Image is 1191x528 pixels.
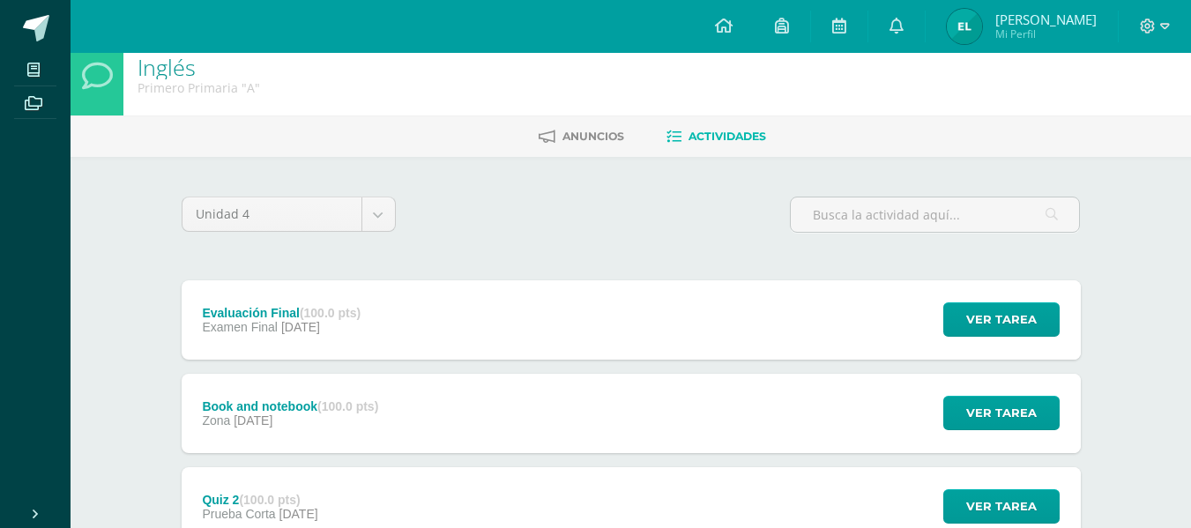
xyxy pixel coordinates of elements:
div: Primero Primaria 'A' [138,79,260,96]
a: Actividades [666,123,766,151]
a: Inglés [138,52,196,82]
span: Examen Final [202,320,278,334]
div: Book and notebook [202,399,378,413]
strong: (100.0 pts) [317,399,378,413]
span: Ver tarea [966,397,1037,429]
strong: (100.0 pts) [239,493,300,507]
span: Prueba Corta [202,507,275,521]
span: Unidad 4 [196,197,348,231]
a: Unidad 4 [182,197,395,231]
span: Ver tarea [966,303,1037,336]
button: Ver tarea [943,396,1060,430]
div: Evaluación Final [202,306,361,320]
span: Ver tarea [966,490,1037,523]
span: Mi Perfil [995,26,1097,41]
span: Zona [202,413,230,428]
span: [PERSON_NAME] [995,11,1097,28]
img: 42d2323119aeeb6b1028903010d0e364.png [947,9,982,44]
a: Anuncios [539,123,624,151]
strong: (100.0 pts) [300,306,361,320]
div: Quiz 2 [202,493,317,507]
button: Ver tarea [943,489,1060,524]
span: [DATE] [281,320,320,334]
span: [DATE] [234,413,272,428]
span: [DATE] [279,507,318,521]
span: Actividades [689,130,766,143]
span: Anuncios [562,130,624,143]
h1: Inglés [138,55,260,79]
button: Ver tarea [943,302,1060,337]
input: Busca la actividad aquí... [791,197,1079,232]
